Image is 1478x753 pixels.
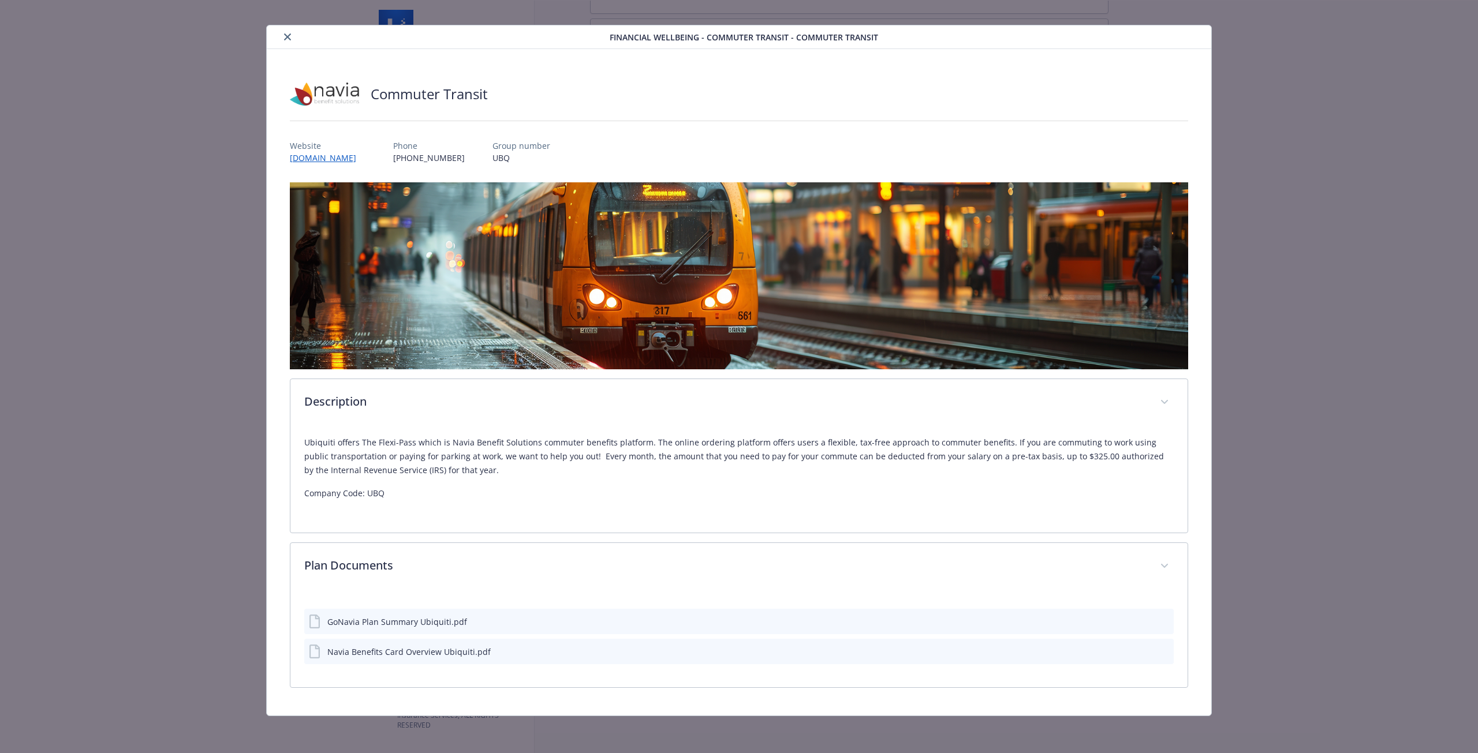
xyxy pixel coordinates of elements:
[290,140,365,152] p: Website
[492,140,550,152] p: Group number
[393,140,465,152] p: Phone
[1156,616,1169,628] button: preview file
[304,393,1146,410] p: Description
[371,84,488,104] h2: Commuter Transit
[290,426,1188,533] div: Description
[492,152,550,164] p: UBQ
[1159,646,1169,658] button: preview file
[1138,616,1147,628] button: download file
[610,31,878,43] span: Financial Wellbeing - Commuter Transit - Commuter Transit
[290,379,1188,426] div: Description
[304,486,1174,500] p: Company Code: UBQ
[327,616,467,628] div: GoNavia Plan Summary Ubiquiti.pdf
[290,543,1188,590] div: Plan Documents
[327,646,491,658] div: Navia Benefits Card Overview Ubiquiti.pdf
[290,590,1188,687] div: Plan Documents
[290,152,365,163] a: [DOMAIN_NAME]
[1140,646,1149,658] button: download file
[281,30,294,44] button: close
[290,182,1188,369] img: banner
[148,25,1330,716] div: details for plan Financial Wellbeing - Commuter Transit - Commuter Transit
[304,557,1146,574] p: Plan Documents
[290,77,359,111] img: Navia Benefit Solutions
[393,152,465,164] p: [PHONE_NUMBER]
[304,436,1174,477] p: Ubiquiti offers The Flexi-Pass which is Navia Benefit Solutions commuter benefits platform. The o...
